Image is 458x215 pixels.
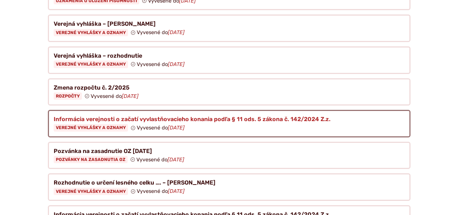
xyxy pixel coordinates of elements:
[48,46,410,74] a: Verejná vyhláška – rozhodnutie Verejné vyhlášky a oznamy Vyvesené do[DATE]
[48,173,410,201] a: Rozhodnutie o určení lesného celku …. – [PERSON_NAME] Verejné vyhlášky a oznamy Vyvesené do[DATE]
[48,78,410,106] a: Zmena rozpočtu č. 2/2025 Rozpočty Vyvesené do[DATE]
[48,142,410,169] a: Pozvánka na zasadnutie OZ [DATE] Pozvánky na zasadnutia OZ Vyvesené do[DATE]
[48,15,410,42] a: Verejná vyhláška – [PERSON_NAME] Verejné vyhlášky a oznamy Vyvesené do[DATE]
[48,110,410,137] a: Informácia verejnosti o začatí vyvlastňovacieho konania podľa § 11 ods. 5 zákona č. 142/2024 Z.z....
